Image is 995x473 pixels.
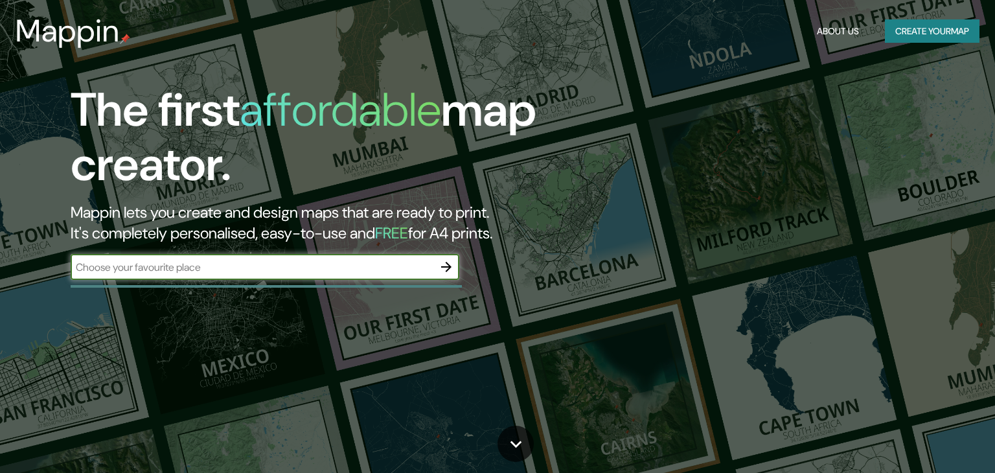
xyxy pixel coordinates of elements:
[16,13,120,49] h3: Mappin
[71,83,568,202] h1: The first map creator.
[120,34,130,44] img: mappin-pin
[812,19,864,43] button: About Us
[71,202,568,244] h2: Mappin lets you create and design maps that are ready to print. It's completely personalised, eas...
[71,260,433,275] input: Choose your favourite place
[885,19,979,43] button: Create yourmap
[375,223,408,243] h5: FREE
[240,80,441,140] h1: affordable
[880,422,981,459] iframe: Help widget launcher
